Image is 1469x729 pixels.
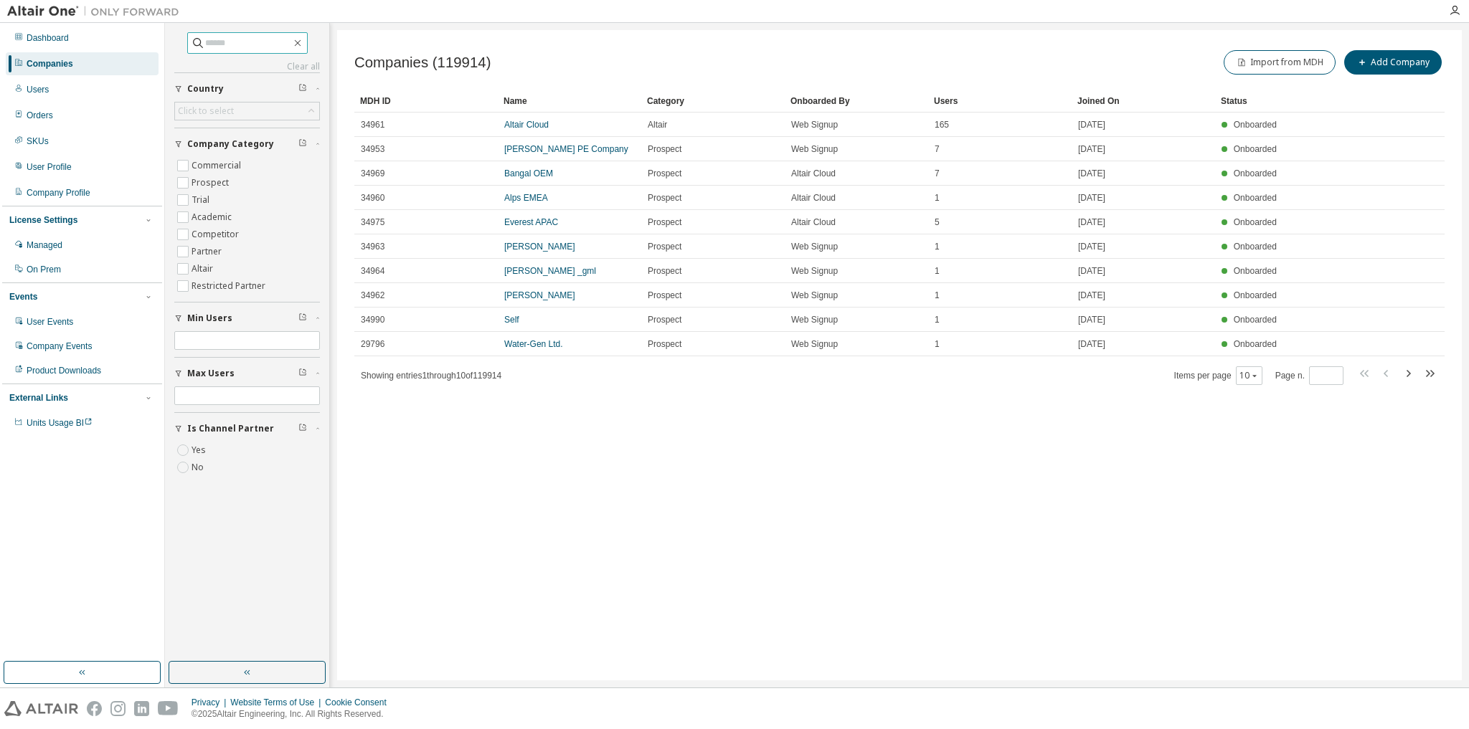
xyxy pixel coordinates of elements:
span: Onboarded [1234,266,1277,276]
span: Clear filter [298,138,307,150]
a: [PERSON_NAME] PE Company [504,144,628,154]
span: Companies (119914) [354,54,491,71]
span: 1 [935,314,940,325]
div: Company Profile [27,187,90,199]
label: Yes [192,442,209,459]
div: MDH ID [360,90,492,113]
span: Max Users [187,368,235,379]
a: Bangal OEM [504,168,553,178]
span: Min Users [187,313,232,324]
div: Cookie Consent [325,697,395,708]
span: Prospect [648,168,681,179]
label: Commercial [192,157,244,174]
div: Category [647,90,779,113]
div: Company Events [27,340,92,352]
span: 1 [935,338,940,350]
span: Web Signup [791,265,838,277]
span: 1 [935,192,940,204]
span: Altair Cloud [791,192,836,204]
span: [DATE] [1078,290,1105,301]
span: Onboarded [1234,290,1277,300]
span: Showing entries 1 through 10 of 119914 [361,371,501,381]
img: youtube.svg [158,701,179,716]
span: 34964 [361,265,384,277]
span: Web Signup [791,314,838,325]
span: 34961 [361,119,384,130]
span: 165 [935,119,949,130]
span: Web Signup [791,241,838,252]
span: [DATE] [1078,241,1105,252]
a: Clear all [174,61,320,72]
label: Trial [192,191,212,209]
span: 34990 [361,314,384,325]
img: instagram.svg [110,701,126,716]
span: 34962 [361,290,384,301]
span: Prospect [648,143,681,155]
span: Country [187,83,224,95]
span: Onboarded [1234,339,1277,349]
span: Items per page [1174,366,1262,385]
div: Product Downloads [27,365,101,376]
div: Click to select [175,103,319,120]
span: 1 [935,265,940,277]
span: Onboarded [1234,242,1277,252]
span: [DATE] [1078,119,1105,130]
p: © 2025 Altair Engineering, Inc. All Rights Reserved. [192,708,395,720]
div: Managed [27,239,62,251]
div: Status [1221,90,1359,113]
span: Prospect [648,192,681,204]
div: Users [27,84,49,95]
div: Joined On [1077,90,1209,113]
span: Prospect [648,338,681,350]
span: 1 [935,290,940,301]
button: Company Category [174,128,320,160]
div: Events [9,291,37,302]
span: Page n. [1275,366,1343,385]
a: Water-Gen Ltd. [504,339,563,349]
span: Onboarded [1234,168,1277,178]
span: [DATE] [1078,265,1105,277]
div: Users [934,90,1066,113]
span: Web Signup [791,143,838,155]
a: [PERSON_NAME] [504,242,575,252]
span: Prospect [648,314,681,325]
button: Min Users [174,302,320,334]
span: 34969 [361,168,384,179]
button: Country [174,73,320,105]
span: Altair Cloud [791,168,836,179]
button: 10 [1239,370,1259,381]
span: 7 [935,143,940,155]
div: Onboarded By [790,90,922,113]
div: SKUs [27,135,49,147]
label: Altair [192,260,216,277]
span: 5 [935,216,940,228]
span: Prospect [648,241,681,252]
span: [DATE] [1078,168,1105,179]
span: 34953 [361,143,384,155]
div: External Links [9,392,68,404]
span: Altair [648,119,667,130]
img: Altair One [7,4,186,19]
div: Website Terms of Use [230,697,325,708]
span: Prospect [648,265,681,277]
div: Orders [27,110,53,121]
a: Altair Cloud [504,120,549,130]
span: Altair Cloud [791,216,836,228]
button: Add Company [1344,50,1442,75]
span: Clear filter [298,423,307,434]
img: linkedin.svg [134,701,149,716]
div: On Prem [27,264,61,275]
span: 34960 [361,192,384,204]
span: Web Signup [791,119,838,130]
span: Company Category [187,138,274,150]
span: Prospect [648,216,681,228]
span: Clear filter [298,368,307,379]
span: Web Signup [791,338,838,350]
span: Onboarded [1234,217,1277,227]
button: Max Users [174,358,320,389]
span: 34975 [361,216,384,228]
a: [PERSON_NAME] [504,290,575,300]
label: Competitor [192,226,242,243]
button: Is Channel Partner [174,413,320,444]
span: 1 [935,241,940,252]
